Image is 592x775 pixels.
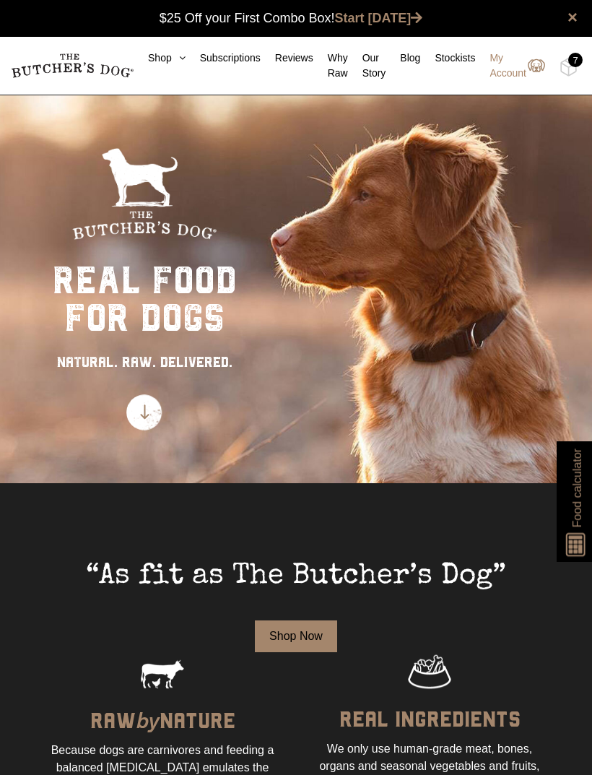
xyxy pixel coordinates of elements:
[134,51,186,66] a: Shop
[313,51,348,81] a: Why Raw
[90,696,235,742] div: RAW NATURE
[475,51,545,81] a: My Account
[47,555,545,620] div: “As fit as The Butcher’s Dog”
[53,261,237,337] div: real food for dogs
[261,51,313,66] a: Reviews
[386,51,420,66] a: Blog
[47,620,545,652] a: Shop Now
[420,51,475,66] a: Stockists
[255,620,337,652] button: Shop Now
[348,51,386,81] a: Our Story
[568,53,583,67] div: 7
[560,58,578,77] img: TBD_Cart-Full.png
[339,696,521,740] div: REAL INGREDIENTS
[53,351,237,373] div: NATURAL. RAW. DELIVERED.
[567,9,578,26] a: close
[335,11,423,25] a: Start [DATE]
[568,449,586,527] span: Food calculator
[136,703,160,735] span: by
[186,51,261,66] a: Subscriptions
